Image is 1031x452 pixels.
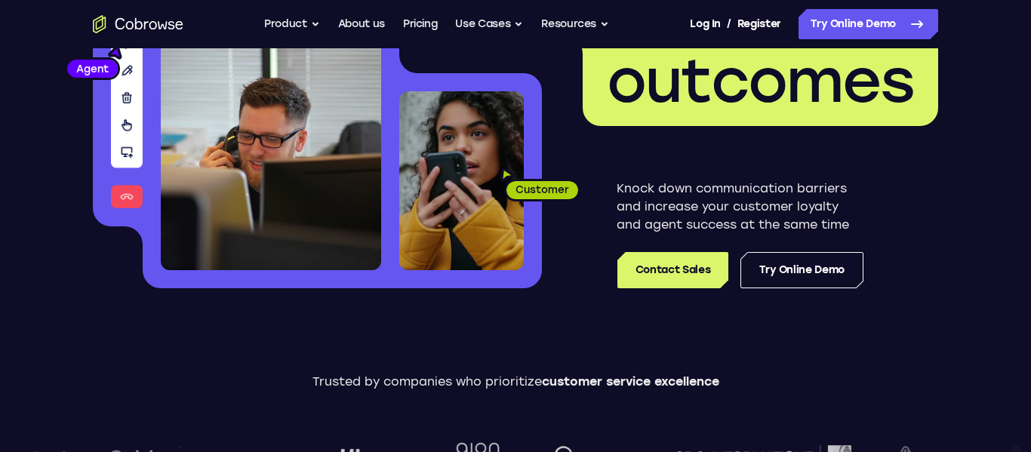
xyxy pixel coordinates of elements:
[403,9,438,39] a: Pricing
[455,9,523,39] button: Use Cases
[338,9,385,39] a: About us
[93,15,183,33] a: Go to the home page
[399,91,524,270] img: A customer holding their phone
[161,1,381,270] img: A customer support agent talking on the phone
[541,9,609,39] button: Resources
[617,252,728,288] a: Contact Sales
[737,9,781,39] a: Register
[617,180,863,234] p: Knock down communication barriers and increase your customer loyalty and agent success at the sam...
[727,15,731,33] span: /
[542,374,719,389] span: customer service excellence
[607,45,914,117] span: outcomes
[740,252,863,288] a: Try Online Demo
[264,9,320,39] button: Product
[799,9,938,39] a: Try Online Demo
[690,9,720,39] a: Log In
